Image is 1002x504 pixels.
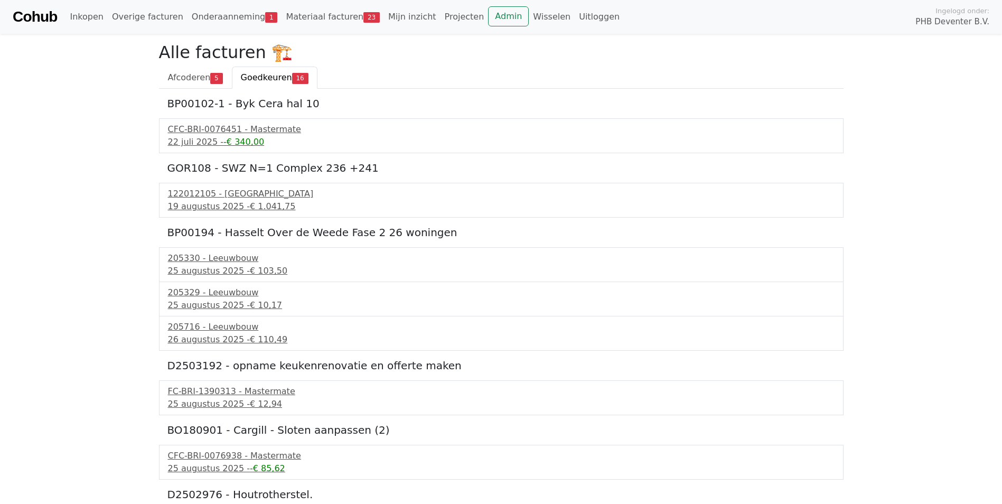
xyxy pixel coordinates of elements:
div: 205329 - Leeuwbouw [168,286,835,299]
a: FC-BRI-1390313 - Mastermate25 augustus 2025 -€ 12,94 [168,385,835,410]
span: Ingelogd onder: [935,6,989,16]
span: € 103,50 [250,266,287,276]
span: -€ 340,00 [223,137,264,147]
div: 26 augustus 2025 - [168,333,835,346]
span: € 10,17 [250,300,282,310]
a: Cohub [13,4,57,30]
a: Inkopen [65,6,107,27]
a: Materiaal facturen23 [282,6,384,27]
h5: BP00102-1 - Byk Cera hal 10 [167,97,835,110]
span: € 12,94 [250,399,282,409]
h2: Alle facturen 🏗️ [159,42,844,62]
span: € 1.041,75 [250,201,296,211]
a: Mijn inzicht [384,6,441,27]
span: Afcoderen [168,72,211,82]
div: CFC-BRI-0076451 - Mastermate [168,123,835,136]
div: 205330 - Leeuwbouw [168,252,835,265]
h5: D2502976 - Houtrotherstel. [167,488,835,501]
a: 205330 - Leeuwbouw25 augustus 2025 -€ 103,50 [168,252,835,277]
a: 205716 - Leeuwbouw26 augustus 2025 -€ 110,49 [168,321,835,346]
a: Admin [488,6,529,26]
span: -€ 85,62 [250,463,285,473]
a: CFC-BRI-0076451 - Mastermate22 juli 2025 --€ 340,00 [168,123,835,148]
div: 25 augustus 2025 - [168,265,835,277]
a: Afcoderen5 [159,67,232,89]
span: € 110,49 [250,334,287,344]
div: 25 augustus 2025 - [168,299,835,312]
span: 23 [363,12,380,23]
a: Wisselen [529,6,575,27]
a: CFC-BRI-0076938 - Mastermate25 augustus 2025 --€ 85,62 [168,450,835,475]
div: 205716 - Leeuwbouw [168,321,835,333]
div: 19 augustus 2025 - [168,200,835,213]
div: 122012105 - [GEOGRAPHIC_DATA] [168,188,835,200]
h5: D2503192 - opname keukenrenovatie en offerte maken [167,359,835,372]
h5: BP00194 - Hasselt Over de Weede Fase 2 26 woningen [167,226,835,239]
span: 5 [210,73,222,83]
div: 25 augustus 2025 - [168,462,835,475]
div: CFC-BRI-0076938 - Mastermate [168,450,835,462]
h5: BO180901 - Cargill - Sloten aanpassen (2) [167,424,835,436]
h5: GOR108 - SWZ N=1 Complex 236 +241 [167,162,835,174]
a: Projecten [441,6,489,27]
span: Goedkeuren [241,72,292,82]
span: 16 [292,73,308,83]
div: 22 juli 2025 - [168,136,835,148]
span: 1 [265,12,277,23]
a: Overige facturen [108,6,188,27]
a: Onderaanneming1 [188,6,282,27]
span: PHB Deventer B.V. [915,16,989,28]
div: FC-BRI-1390313 - Mastermate [168,385,835,398]
a: 122012105 - [GEOGRAPHIC_DATA]19 augustus 2025 -€ 1.041,75 [168,188,835,213]
div: 25 augustus 2025 - [168,398,835,410]
a: 205329 - Leeuwbouw25 augustus 2025 -€ 10,17 [168,286,835,312]
a: Goedkeuren16 [232,67,317,89]
a: Uitloggen [575,6,624,27]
